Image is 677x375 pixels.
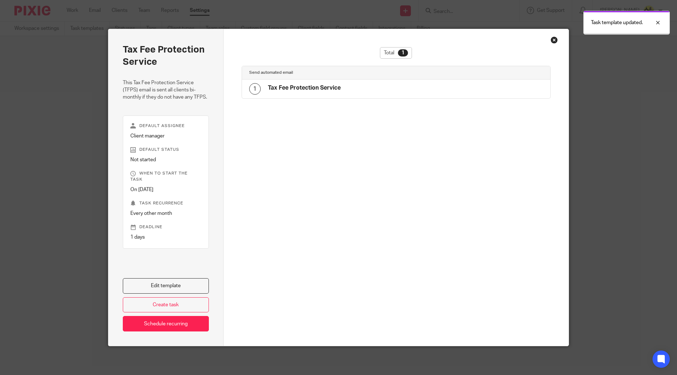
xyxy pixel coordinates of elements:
[130,224,201,230] p: Deadline
[380,47,412,59] div: Total
[130,123,201,129] p: Default assignee
[123,278,209,294] a: Edit template
[130,200,201,206] p: Task recurrence
[123,316,209,331] a: Schedule recurring
[130,147,201,153] p: Default status
[130,132,201,140] p: Client manager
[123,79,209,101] p: This Tax Fee Protection Service (TFPS) email is sent all clients bi-monthly if they do not have a...
[130,171,201,182] p: When to start the task
[130,234,201,241] p: 1 days
[123,297,209,313] a: Create task
[249,83,261,95] div: 1
[551,36,558,44] div: Close this dialog window
[591,19,643,26] p: Task template updated.
[398,49,408,57] div: 1
[130,156,201,163] p: Not started
[249,70,396,76] h4: Send automated email
[268,84,341,92] h4: Tax Fee Protection Service
[130,186,201,193] p: On [DATE]
[130,210,201,217] p: Every other month
[123,44,209,68] h2: Tax Fee Protection Service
